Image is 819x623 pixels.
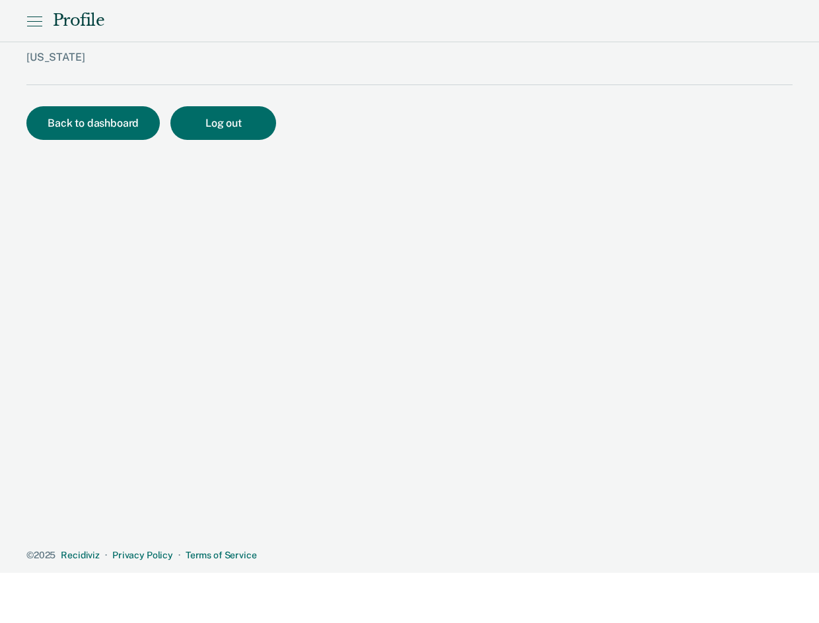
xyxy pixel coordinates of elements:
[112,550,173,560] a: Privacy Policy
[26,51,729,84] div: [US_STATE]
[26,550,793,561] div: · ·
[186,550,257,560] a: Terms of Service
[26,118,170,129] a: Back to dashboard
[170,106,276,140] button: Log out
[26,550,55,560] span: © 2025
[26,106,160,140] button: Back to dashboard
[53,11,104,30] div: Profile
[61,550,100,560] a: Recidiviz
